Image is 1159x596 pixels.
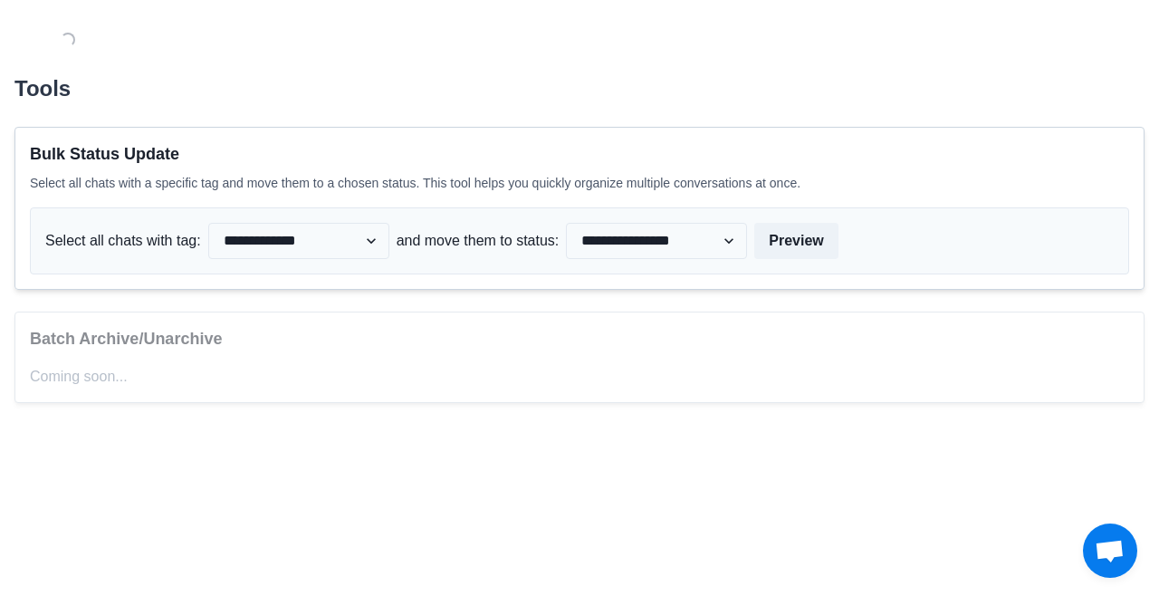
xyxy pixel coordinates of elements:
[754,223,838,259] button: Preview
[45,230,201,252] p: Select all chats with tag:
[30,327,1129,351] p: Batch Archive/Unarchive
[397,230,560,252] p: and move them to status:
[30,174,1129,193] p: Select all chats with a specific tag and move them to a chosen status. This tool helps you quickl...
[14,72,1145,105] p: Tools
[30,366,1129,388] p: Coming soon...
[30,142,1129,167] p: Bulk Status Update
[1083,524,1137,578] div: Open chat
